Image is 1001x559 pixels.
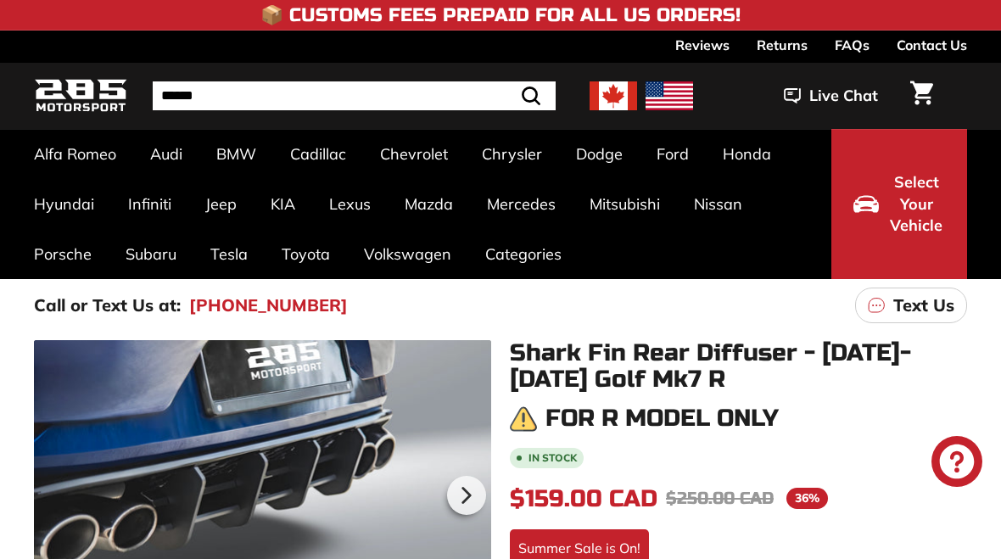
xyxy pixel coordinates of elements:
a: Mitsubishi [573,179,677,229]
a: Toyota [265,229,347,279]
a: FAQs [835,31,870,59]
a: Alfa Romeo [17,129,133,179]
a: Cart [900,67,943,125]
a: Infiniti [111,179,188,229]
a: KIA [254,179,312,229]
img: warning.png [510,405,537,433]
a: [PHONE_NUMBER] [189,293,348,318]
a: Ford [640,129,706,179]
button: Live Chat [762,75,900,117]
a: Audi [133,129,199,179]
span: 36% [786,488,828,509]
a: Dodge [559,129,640,179]
h1: Shark Fin Rear Diffuser - [DATE]-[DATE] Golf Mk7 R [510,340,967,393]
b: In stock [528,453,577,463]
span: $250.00 CAD [666,488,774,509]
button: Select Your Vehicle [831,129,967,279]
a: BMW [199,129,273,179]
h4: 📦 Customs Fees Prepaid for All US Orders! [260,5,741,25]
a: Hyundai [17,179,111,229]
a: Returns [757,31,808,59]
p: Text Us [893,293,954,318]
a: Chrysler [465,129,559,179]
a: Subaru [109,229,193,279]
a: Mazda [388,179,470,229]
a: Porsche [17,229,109,279]
a: Categories [468,229,579,279]
span: Live Chat [809,85,878,107]
a: Honda [706,129,788,179]
a: Chevrolet [363,129,465,179]
a: Cadillac [273,129,363,179]
p: Call or Text Us at: [34,293,181,318]
a: Mercedes [470,179,573,229]
a: Lexus [312,179,388,229]
a: Nissan [677,179,759,229]
inbox-online-store-chat: Shopify online store chat [926,436,987,491]
a: Tesla [193,229,265,279]
img: Logo_285_Motorsport_areodynamics_components [34,76,127,116]
a: Contact Us [897,31,967,59]
span: Select Your Vehicle [887,171,945,237]
a: Volkswagen [347,229,468,279]
h3: For R model only [545,405,779,432]
a: Reviews [675,31,730,59]
a: Jeep [188,179,254,229]
input: Search [153,81,556,110]
span: $159.00 CAD [510,484,657,513]
a: Text Us [855,288,967,323]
